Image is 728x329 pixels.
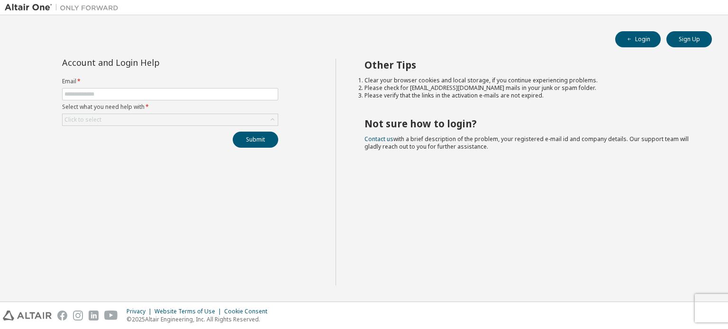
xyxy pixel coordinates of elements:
[5,3,123,12] img: Altair One
[62,59,235,66] div: Account and Login Help
[364,117,695,130] h2: Not sure how to login?
[364,59,695,71] h2: Other Tips
[364,135,393,143] a: Contact us
[233,132,278,148] button: Submit
[3,311,52,320] img: altair_logo.svg
[364,135,689,151] span: with a brief description of the problem, your registered e-mail id and company details. Our suppo...
[615,31,661,47] button: Login
[127,308,155,315] div: Privacy
[666,31,712,47] button: Sign Up
[364,77,695,84] li: Clear your browser cookies and local storage, if you continue experiencing problems.
[155,308,224,315] div: Website Terms of Use
[89,311,99,320] img: linkedin.svg
[73,311,83,320] img: instagram.svg
[364,84,695,92] li: Please check for [EMAIL_ADDRESS][DOMAIN_NAME] mails in your junk or spam folder.
[364,92,695,99] li: Please verify that the links in the activation e-mails are not expired.
[64,116,101,124] div: Click to select
[127,315,273,323] p: © 2025 Altair Engineering, Inc. All Rights Reserved.
[62,103,278,111] label: Select what you need help with
[104,311,118,320] img: youtube.svg
[63,114,278,125] div: Click to select
[62,78,278,85] label: Email
[224,308,273,315] div: Cookie Consent
[57,311,67,320] img: facebook.svg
